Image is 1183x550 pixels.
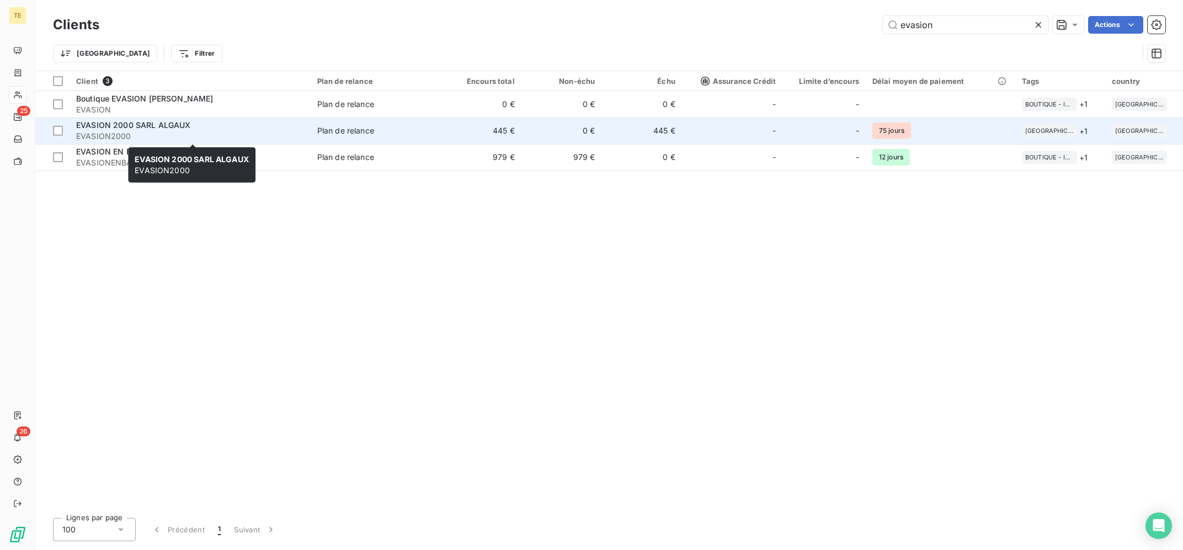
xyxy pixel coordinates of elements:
[76,120,191,130] span: EVASION 2000 SARL ALGAUX
[211,518,227,541] button: 1
[1025,154,1074,161] span: BOUTIQUE - INDEP
[772,99,776,110] span: -
[1079,98,1088,110] span: + 1
[441,144,521,170] td: 979 €
[872,122,911,139] span: 75 jours
[317,152,374,163] div: Plan de relance
[441,118,521,144] td: 445 €
[1088,16,1143,34] button: Actions
[1025,101,1074,108] span: BOUTIQUE - INDEP
[135,154,249,164] span: EVASION 2000 SARL ALGAUX
[317,77,435,86] div: Plan de relance
[76,147,197,156] span: EVASION EN BAIE - SAS ORKAS
[772,125,776,136] span: -
[145,518,211,541] button: Précédent
[601,144,682,170] td: 0 €
[1079,152,1088,163] span: + 1
[53,45,157,62] button: [GEOGRAPHIC_DATA]
[1112,77,1176,86] div: country
[76,94,214,103] span: Boutique EVASION [PERSON_NAME]
[521,144,602,170] td: 979 €
[103,76,113,86] span: 3
[171,45,222,62] button: Filtrer
[608,77,675,86] div: Échu
[772,152,776,163] span: -
[1079,125,1088,137] span: + 1
[521,91,602,118] td: 0 €
[856,99,859,110] span: -
[9,526,26,543] img: Logo LeanPay
[883,16,1048,34] input: Rechercher
[441,91,521,118] td: 0 €
[76,104,304,115] span: EVASION
[53,15,99,35] h3: Clients
[1115,154,1164,161] span: [GEOGRAPHIC_DATA]
[601,91,682,118] td: 0 €
[76,131,304,142] span: EVASION2000
[601,118,682,144] td: 445 €
[9,7,26,24] div: TE
[1115,127,1164,134] span: [GEOGRAPHIC_DATA]
[872,77,1009,86] div: Délai moyen de paiement
[218,524,221,535] span: 1
[135,154,249,175] span: EVASION2000
[17,106,30,116] span: 25
[701,77,776,86] span: Assurance Crédit
[76,157,304,168] span: EVASIONENBAIEFORE
[62,524,76,535] span: 100
[317,125,374,136] div: Plan de relance
[1022,77,1099,86] div: Tags
[1025,127,1074,134] span: [GEOGRAPHIC_DATA]
[1115,101,1164,108] span: [GEOGRAPHIC_DATA]
[447,77,515,86] div: Encours total
[521,118,602,144] td: 0 €
[76,77,98,86] span: Client
[1145,512,1172,539] div: Open Intercom Messenger
[227,518,283,541] button: Suivant
[317,99,374,110] div: Plan de relance
[789,77,859,86] div: Limite d’encours
[856,152,859,163] span: -
[872,149,910,165] span: 12 jours
[528,77,595,86] div: Non-échu
[17,426,30,436] span: 26
[856,125,859,136] span: -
